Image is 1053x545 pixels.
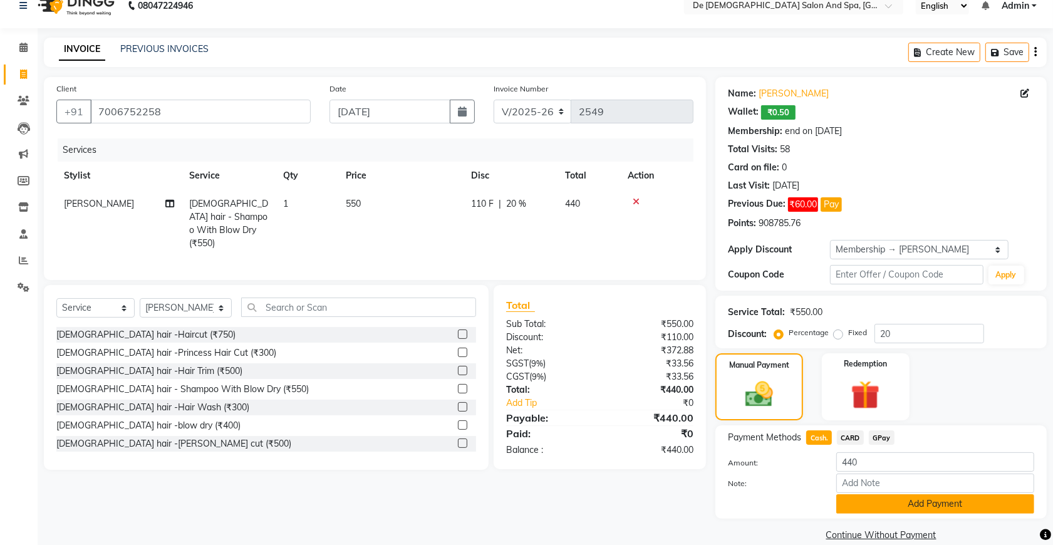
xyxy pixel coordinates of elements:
[497,426,600,441] div: Paid:
[56,100,91,123] button: +91
[729,360,789,371] label: Manual Payment
[506,371,529,382] span: CGST
[497,370,600,383] div: ( )
[600,370,703,383] div: ₹33.56
[600,357,703,370] div: ₹33.56
[759,217,801,230] div: 908785.76
[728,125,782,138] div: Membership:
[737,378,782,410] img: _cash.svg
[497,357,600,370] div: ( )
[497,383,600,397] div: Total:
[497,344,600,357] div: Net:
[56,437,291,450] div: [DEMOGRAPHIC_DATA] hair -[PERSON_NAME] cut (₹500)
[620,162,693,190] th: Action
[471,197,494,210] span: 110 F
[56,328,236,341] div: [DEMOGRAPHIC_DATA] hair -Haircut (₹750)
[728,217,756,230] div: Points:
[241,298,476,317] input: Search or Scan
[790,306,822,319] div: ₹550.00
[600,444,703,457] div: ₹440.00
[329,83,346,95] label: Date
[499,197,501,210] span: |
[785,125,842,138] div: end on [DATE]
[728,197,786,212] div: Previous Due:
[728,87,756,100] div: Name:
[836,452,1034,472] input: Amount
[718,478,827,489] label: Note:
[497,318,600,331] div: Sub Total:
[728,306,785,319] div: Service Total:
[497,397,617,410] a: Add Tip
[600,383,703,397] div: ₹440.00
[346,198,361,209] span: 550
[464,162,558,190] th: Disc
[728,243,830,256] div: Apply Discount
[506,358,529,369] span: SGST
[56,83,76,95] label: Client
[338,162,464,190] th: Price
[56,162,182,190] th: Stylist
[56,346,276,360] div: [DEMOGRAPHIC_DATA] hair -Princess Hair Cut (₹300)
[494,83,548,95] label: Invoice Number
[64,198,134,209] span: [PERSON_NAME]
[56,401,249,414] div: [DEMOGRAPHIC_DATA] hair -Hair Wash (₹300)
[59,38,105,61] a: INVOICE
[869,430,895,445] span: GPay
[728,143,777,156] div: Total Visits:
[182,162,276,190] th: Service
[90,100,311,123] input: Search by Name/Mobile/Email/Code
[120,43,209,54] a: PREVIOUS INVOICES
[759,87,829,100] a: [PERSON_NAME]
[718,529,1044,542] a: Continue Without Payment
[837,430,864,445] span: CARD
[788,197,818,212] span: ₹60.00
[830,265,983,284] input: Enter Offer / Coupon Code
[276,162,338,190] th: Qty
[600,318,703,331] div: ₹550.00
[56,419,241,432] div: [DEMOGRAPHIC_DATA] hair -blow dry (₹400)
[836,474,1034,493] input: Add Note
[844,358,887,370] label: Redemption
[806,430,832,445] span: Cash.
[531,358,543,368] span: 9%
[497,331,600,344] div: Discount:
[728,328,767,341] div: Discount:
[600,331,703,344] div: ₹110.00
[558,162,620,190] th: Total
[56,365,242,378] div: [DEMOGRAPHIC_DATA] hair -Hair Trim (₹500)
[728,161,779,174] div: Card on file:
[985,43,1029,62] button: Save
[728,179,770,192] div: Last Visit:
[728,431,801,444] span: Payment Methods
[718,457,827,469] label: Amount:
[189,198,268,249] span: [DEMOGRAPHIC_DATA] hair - Shampoo With Blow Dry (₹550)
[497,444,600,457] div: Balance :
[506,197,526,210] span: 20 %
[532,371,544,381] span: 9%
[58,138,703,162] div: Services
[782,161,787,174] div: 0
[836,494,1034,514] button: Add Payment
[772,179,799,192] div: [DATE]
[780,143,790,156] div: 58
[988,266,1024,284] button: Apply
[842,377,889,413] img: _gift.svg
[600,410,703,425] div: ₹440.00
[821,197,842,212] button: Pay
[761,105,796,120] span: ₹0.50
[728,268,830,281] div: Coupon Code
[600,344,703,357] div: ₹372.88
[600,426,703,441] div: ₹0
[283,198,288,209] span: 1
[565,198,580,209] span: 440
[617,397,703,410] div: ₹0
[506,299,535,312] span: Total
[56,383,309,396] div: [DEMOGRAPHIC_DATA] hair - Shampoo With Blow Dry (₹550)
[497,410,600,425] div: Payable:
[908,43,980,62] button: Create New
[789,327,829,338] label: Percentage
[848,327,867,338] label: Fixed
[728,105,759,120] div: Wallet:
